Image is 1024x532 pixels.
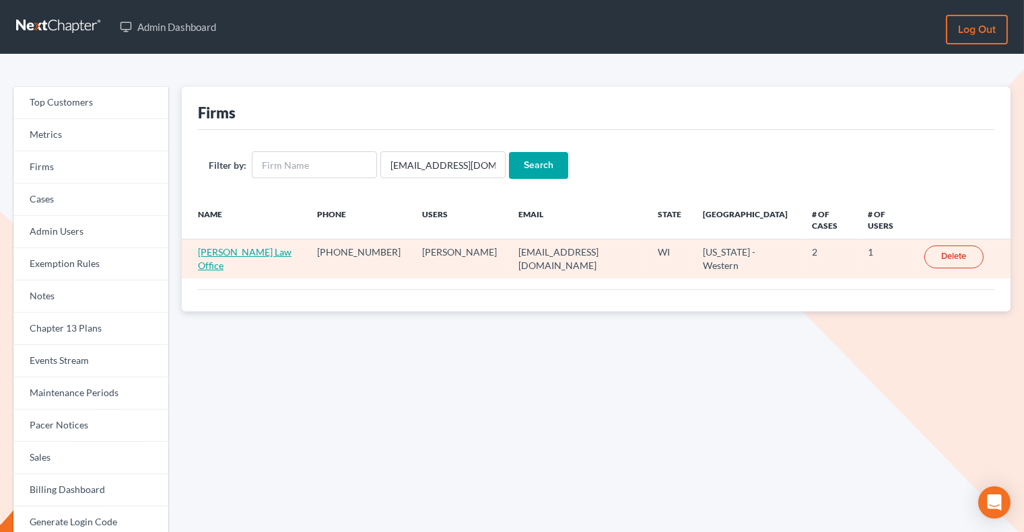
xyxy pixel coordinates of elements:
[801,239,858,278] td: 2
[13,248,168,280] a: Exemption Rules
[13,184,168,216] a: Cases
[113,15,223,39] a: Admin Dashboard
[13,345,168,377] a: Events Stream
[13,410,168,442] a: Pacer Notices
[692,200,801,239] th: [GEOGRAPHIC_DATA]
[411,239,508,278] td: [PERSON_NAME]
[647,239,692,278] td: WI
[209,158,246,172] label: Filter by:
[946,15,1008,44] a: Log out
[647,200,692,239] th: State
[252,151,377,178] input: Firm Name
[857,239,914,278] td: 1
[13,119,168,151] a: Metrics
[306,200,411,239] th: Phone
[13,216,168,248] a: Admin Users
[13,151,168,184] a: Firms
[13,280,168,313] a: Notes
[509,152,568,179] input: Search
[306,239,411,278] td: [PHONE_NUMBER]
[508,239,647,278] td: [EMAIL_ADDRESS][DOMAIN_NAME]
[692,239,801,278] td: [US_STATE] - Western
[198,246,292,271] a: [PERSON_NAME] Law Office
[924,245,984,268] a: Delete
[13,377,168,410] a: Maintenance Periods
[13,87,168,119] a: Top Customers
[857,200,914,239] th: # of Users
[13,442,168,474] a: Sales
[13,474,168,506] a: Billing Dashboard
[182,200,306,239] th: Name
[508,200,647,239] th: Email
[801,200,858,239] th: # of Cases
[13,313,168,345] a: Chapter 13 Plans
[978,486,1011,519] div: Open Intercom Messenger
[380,151,506,178] input: Users
[198,103,236,122] div: Firms
[411,200,508,239] th: Users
